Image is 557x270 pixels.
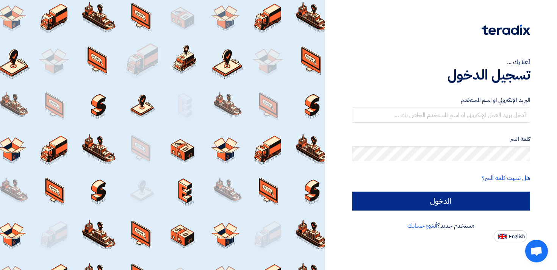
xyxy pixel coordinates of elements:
[498,234,507,239] img: en-US.png
[352,108,530,123] input: أدخل بريد العمل الإلكتروني او اسم المستخدم الخاص بك ...
[352,192,530,211] input: الدخول
[352,96,530,105] label: البريد الإلكتروني او اسم المستخدم
[352,67,530,83] h1: تسجيل الدخول
[525,240,548,262] a: Open chat
[352,135,530,144] label: كلمة السر
[482,173,530,183] a: هل نسيت كلمة السر؟
[352,58,530,67] div: أهلا بك ...
[494,230,527,242] button: English
[482,25,530,35] img: Teradix logo
[407,221,437,230] a: أنشئ حسابك
[509,234,525,239] span: English
[352,221,530,230] div: مستخدم جديد؟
